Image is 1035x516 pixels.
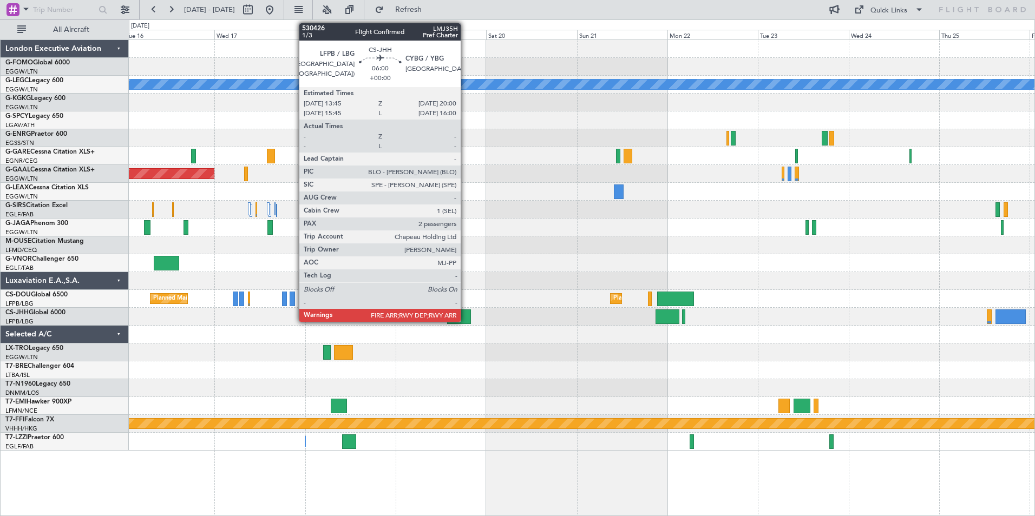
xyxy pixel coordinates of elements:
a: G-SPCYLegacy 650 [5,113,63,120]
div: Planned Maint [GEOGRAPHIC_DATA] ([GEOGRAPHIC_DATA]) [613,290,784,307]
a: G-SIRSCitation Excel [5,202,68,209]
a: T7-BREChallenger 604 [5,363,74,369]
a: G-LEGCLegacy 600 [5,77,63,84]
span: G-ENRG [5,131,31,137]
a: VHHH/HKG [5,425,37,433]
a: LFPB/LBG [5,317,34,326]
div: Sat 20 [486,30,577,39]
a: EGGW/LTN [5,193,38,201]
span: T7-BRE [5,363,28,369]
span: M-OUSE [5,238,31,244]
a: EGGW/LTN [5,85,38,94]
a: T7-EMIHawker 900XP [5,399,71,405]
a: G-LEAXCessna Citation XLS [5,184,89,191]
button: Refresh [370,1,435,18]
a: LFPB/LBG [5,300,34,308]
a: EGNR/CEG [5,157,38,165]
span: T7-EMI [5,399,27,405]
span: T7-FFI [5,416,24,423]
span: G-SIRS [5,202,26,209]
a: M-OUSECitation Mustang [5,238,84,244]
a: EGLF/FAB [5,210,34,219]
span: G-JAGA [5,220,30,227]
button: All Aircraft [12,21,117,38]
a: CS-JHHGlobal 6000 [5,309,65,316]
a: T7-N1960Legacy 650 [5,381,70,387]
a: G-GAALCessna Citation XLS+ [5,167,95,173]
a: LFMD/CEQ [5,246,37,254]
div: Mon 22 [667,30,758,39]
div: [DATE] [131,22,149,31]
a: EGGW/LTN [5,228,38,236]
button: Quick Links [849,1,929,18]
div: Thu 25 [939,30,1030,39]
span: [DATE] - [DATE] [184,5,235,15]
span: T7-N1960 [5,381,36,387]
a: T7-FFIFalcon 7X [5,416,54,423]
span: G-VNOR [5,256,32,262]
a: G-GARECessna Citation XLS+ [5,149,95,155]
a: EGGW/LTN [5,103,38,111]
div: Tue 23 [758,30,848,39]
a: G-VNORChallenger 650 [5,256,78,262]
span: CS-JHH [5,309,29,316]
span: LX-TRO [5,345,29,352]
span: G-GARE [5,149,30,155]
input: Trip Number [33,2,95,18]
span: Refresh [386,6,431,14]
a: DNMM/LOS [5,389,39,397]
a: G-JAGAPhenom 300 [5,220,68,227]
span: G-LEAX [5,184,29,191]
a: LFMN/NCE [5,407,37,415]
div: Wed 24 [849,30,939,39]
div: Tue 16 [124,30,214,39]
a: EGGW/LTN [5,353,38,361]
a: G-KGKGLegacy 600 [5,95,65,102]
span: G-FOMO [5,59,33,66]
div: Planned Maint [GEOGRAPHIC_DATA] ([GEOGRAPHIC_DATA]) [153,290,324,307]
div: Fri 19 [396,30,486,39]
a: EGLF/FAB [5,442,34,451]
a: G-FOMOGlobal 6000 [5,59,70,66]
span: G-SPCY [5,113,29,120]
div: Thu 18 [305,30,396,39]
span: CS-DOU [5,292,31,298]
div: Sun 21 [577,30,667,39]
span: G-LEGC [5,77,29,84]
a: T7-LZZIPraetor 600 [5,434,64,441]
a: EGSS/STN [5,139,34,147]
span: G-KGKG [5,95,31,102]
a: LTBA/ISL [5,371,30,379]
a: EGLF/FAB [5,264,34,272]
a: CS-DOUGlobal 6500 [5,292,68,298]
div: Wed 17 [214,30,305,39]
a: G-ENRGPraetor 600 [5,131,67,137]
span: G-GAAL [5,167,30,173]
span: T7-LZZI [5,434,28,441]
span: All Aircraft [28,26,114,34]
a: LGAV/ATH [5,121,35,129]
a: EGGW/LTN [5,175,38,183]
a: EGGW/LTN [5,68,38,76]
a: LX-TROLegacy 650 [5,345,63,352]
div: Quick Links [870,5,907,16]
